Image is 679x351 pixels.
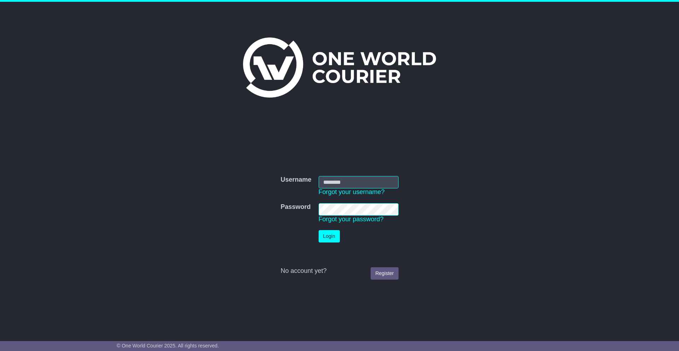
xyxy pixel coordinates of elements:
a: Register [371,267,398,280]
div: No account yet? [280,267,398,275]
button: Login [319,230,340,242]
a: Forgot your password? [319,216,384,223]
a: Forgot your username? [319,188,385,195]
span: © One World Courier 2025. All rights reserved. [117,343,219,349]
img: One World [243,37,436,98]
label: Password [280,203,311,211]
label: Username [280,176,311,184]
